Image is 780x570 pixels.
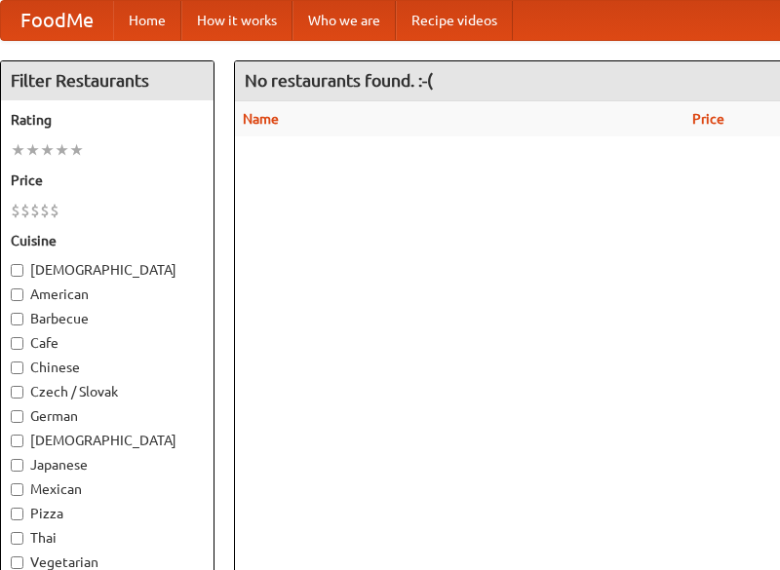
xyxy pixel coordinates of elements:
h5: Price [11,171,204,190]
input: Mexican [11,483,23,496]
label: [DEMOGRAPHIC_DATA] [11,431,204,450]
label: Thai [11,528,204,548]
h5: Cuisine [11,231,204,250]
input: Barbecue [11,313,23,325]
li: ★ [55,139,69,161]
input: Japanese [11,459,23,472]
label: Pizza [11,504,204,523]
label: Cafe [11,333,204,353]
label: Mexican [11,479,204,499]
input: Pizza [11,508,23,520]
a: Price [692,111,724,127]
a: Recipe videos [396,1,513,40]
a: How it works [181,1,292,40]
input: American [11,288,23,301]
li: ★ [69,139,84,161]
label: American [11,285,204,304]
input: Chinese [11,361,23,374]
li: $ [30,200,40,221]
li: ★ [25,139,40,161]
li: $ [40,200,50,221]
a: Name [243,111,279,127]
a: Who we are [292,1,396,40]
input: Thai [11,532,23,545]
input: [DEMOGRAPHIC_DATA] [11,435,23,447]
label: Chinese [11,358,204,377]
label: Barbecue [11,309,204,328]
input: German [11,410,23,423]
label: German [11,406,204,426]
li: $ [11,200,20,221]
h4: Filter Restaurants [1,61,214,100]
input: Cafe [11,337,23,350]
h5: Rating [11,110,204,130]
li: $ [50,200,59,221]
li: ★ [11,139,25,161]
a: FoodMe [1,1,113,40]
input: Vegetarian [11,556,23,569]
li: ★ [40,139,55,161]
label: [DEMOGRAPHIC_DATA] [11,260,204,280]
a: Home [113,1,181,40]
label: Czech / Slovak [11,382,204,401]
label: Japanese [11,455,204,475]
input: Czech / Slovak [11,386,23,399]
ng-pluralize: No restaurants found. :-( [245,71,433,90]
input: [DEMOGRAPHIC_DATA] [11,264,23,277]
li: $ [20,200,30,221]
